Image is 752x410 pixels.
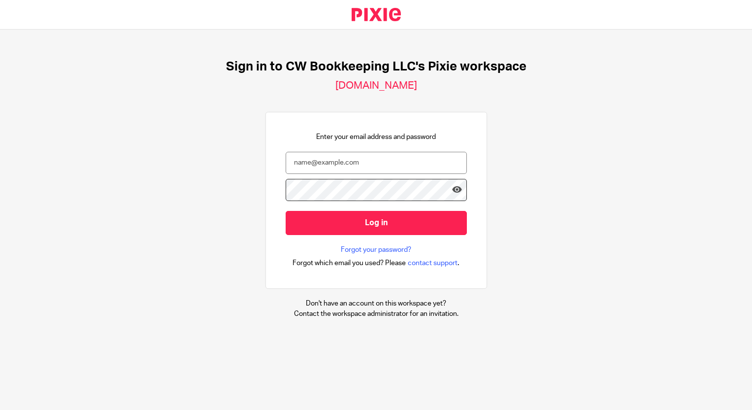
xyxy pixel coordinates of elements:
[335,79,417,92] h2: [DOMAIN_NAME]
[293,258,406,268] span: Forgot which email you used? Please
[286,211,467,235] input: Log in
[294,299,458,308] p: Don't have an account on this workspace yet?
[408,258,458,268] span: contact support
[294,309,458,319] p: Contact the workspace administrator for an invitation.
[341,245,411,255] a: Forgot your password?
[316,132,436,142] p: Enter your email address and password
[293,257,459,269] div: .
[286,152,467,174] input: name@example.com
[226,59,526,74] h1: Sign in to CW Bookkeeping LLC's Pixie workspace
